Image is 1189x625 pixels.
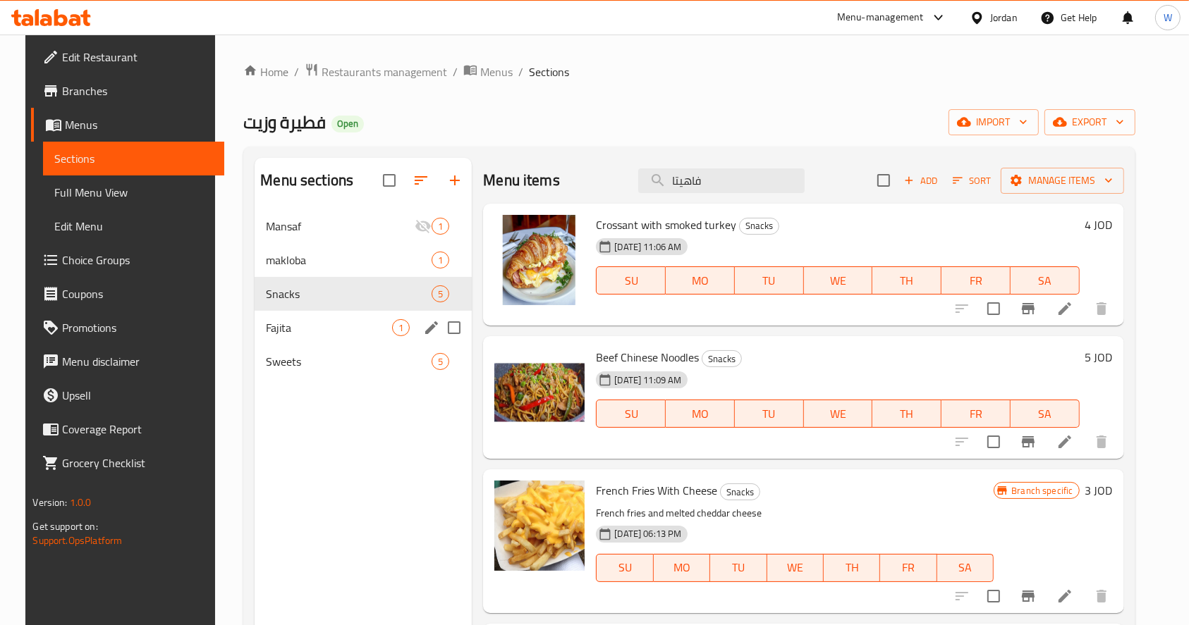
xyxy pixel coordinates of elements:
[62,319,213,336] span: Promotions
[1085,481,1113,500] h6: 3 JOD
[720,483,760,500] div: Snacks
[483,170,560,191] h2: Menu items
[31,446,224,480] a: Grocery Checklist
[255,277,472,311] div: Snacks5
[602,404,660,424] span: SU
[1001,168,1124,194] button: Manage items
[837,9,924,26] div: Menu-management
[960,113,1028,131] span: import
[702,351,741,367] span: Snacks
[596,266,666,295] button: SU
[872,400,941,428] button: TH
[31,74,224,108] a: Branches
[393,321,409,335] span: 1
[671,271,729,291] span: MO
[432,254,449,267] span: 1
[1016,404,1074,424] span: SA
[62,387,213,404] span: Upsell
[671,404,729,424] span: MO
[878,404,936,424] span: TH
[721,484,760,500] span: Snacks
[62,252,213,268] span: Choice Groups
[494,215,585,305] img: Crossant with smoked turkey
[609,240,687,254] span: [DATE] 11:06 AM
[638,168,805,193] input: search
[1011,266,1080,295] button: SA
[255,209,472,243] div: Mansaf1
[32,531,122,550] a: Support.OpsPlatform
[404,163,438,197] span: Sort sections
[886,557,931,578] span: FR
[767,554,824,582] button: WE
[943,557,988,578] span: SA
[255,204,472,384] nav: Menu sections
[70,493,92,512] span: 1.0.0
[1012,172,1113,190] span: Manage items
[990,10,1018,25] div: Jordan
[804,400,873,428] button: WE
[773,557,818,578] span: WE
[1011,579,1045,613] button: Branch-specific-item
[949,109,1039,135] button: import
[1085,292,1118,326] button: delete
[494,481,585,571] img: French Fries With Cheese
[62,82,213,99] span: Branches
[944,170,1001,192] span: Sort items
[1011,425,1045,459] button: Branch-specific-item
[735,400,804,428] button: TU
[1085,579,1118,613] button: delete
[62,353,213,370] span: Menu disclaimer
[421,317,442,338] button: edit
[62,49,213,66] span: Edit Restaurant
[1056,588,1073,605] a: Edit menu item
[979,427,1008,457] span: Select to update
[1056,113,1124,131] span: export
[266,285,432,302] span: Snacks
[494,347,585,438] img: Beef Chinese Noodles
[666,266,735,295] button: MO
[43,142,224,175] a: Sections
[716,557,761,578] span: TU
[1085,347,1113,367] h6: 5 JOD
[878,271,936,291] span: TH
[702,350,742,367] div: Snacks
[432,218,449,235] div: items
[880,554,937,582] button: FR
[62,285,213,302] span: Coupons
[54,184,213,201] span: Full Menu View
[32,517,97,536] span: Get support on:
[898,170,944,192] button: Add
[260,170,353,191] h2: Menu sections
[438,163,472,197] button: Add section
[432,285,449,302] div: items
[31,40,224,74] a: Edit Restaurant
[979,294,1008,323] span: Select to update
[305,63,447,81] a: Restaurants management
[1011,400,1080,428] button: SA
[62,421,213,438] span: Coverage Report
[941,266,1011,295] button: FR
[294,63,299,80] li: /
[953,173,992,189] span: Sort
[937,554,994,582] button: SA
[31,412,224,446] a: Coverage Report
[596,214,736,235] span: Crossant with smoked turkey
[453,63,458,80] li: /
[596,554,653,582] button: SU
[596,400,666,428] button: SU
[243,63,288,80] a: Home
[415,218,432,235] svg: Inactive section
[810,271,867,291] span: WE
[255,243,472,277] div: makloba1
[710,554,767,582] button: TU
[596,505,994,522] p: French fries and melted cheddar cheese
[740,218,779,234] span: Snacks
[654,554,710,582] button: MO
[902,173,940,189] span: Add
[31,243,224,277] a: Choice Groups
[947,404,1005,424] span: FR
[735,266,804,295] button: TU
[266,319,392,336] span: Fajita
[43,175,224,209] a: Full Menu View
[602,271,660,291] span: SU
